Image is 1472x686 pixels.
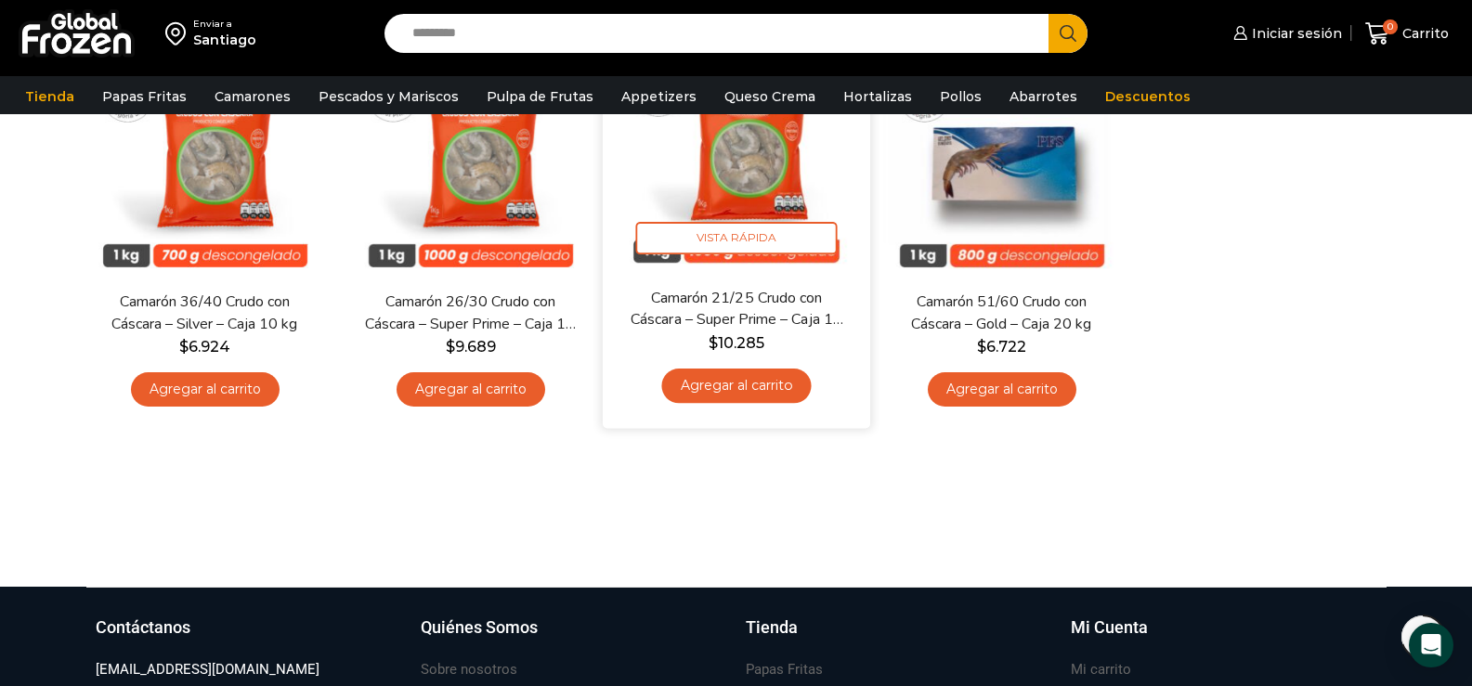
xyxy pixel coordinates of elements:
[193,31,256,49] div: Santiago
[628,288,843,331] a: Camarón 21/25 Crudo con Cáscara – Super Prime – Caja 10 kg
[309,79,468,114] a: Pescados y Mariscos
[131,372,280,407] a: Agregar al carrito: “Camarón 36/40 Crudo con Cáscara - Silver - Caja 10 kg”
[421,615,727,658] a: Quiénes Somos
[96,615,190,640] h3: Contáctanos
[1247,24,1342,43] span: Iniciar sesión
[612,79,706,114] a: Appetizers
[1361,12,1453,56] a: 0 Carrito
[165,18,193,49] img: address-field-icon.svg
[446,338,455,356] span: $
[1071,657,1131,682] a: Mi carrito
[93,79,196,114] a: Papas Fritas
[635,222,837,254] span: Vista Rápida
[96,657,319,682] a: [EMAIL_ADDRESS][DOMAIN_NAME]
[1049,14,1088,53] button: Search button
[397,372,545,407] a: Agregar al carrito: “Camarón 26/30 Crudo con Cáscara - Super Prime - Caja 10 kg”
[205,79,300,114] a: Camarones
[894,291,1108,334] a: Camarón 51/60 Crudo con Cáscara – Gold – Caja 20 kg
[96,660,319,680] h3: [EMAIL_ADDRESS][DOMAIN_NAME]
[179,338,189,356] span: $
[977,338,986,356] span: $
[477,79,603,114] a: Pulpa de Frutas
[1229,15,1342,52] a: Iniciar sesión
[446,338,496,356] bdi: 9.689
[928,372,1076,407] a: Agregar al carrito: “Camarón 51/60 Crudo con Cáscara - Gold - Caja 20 kg”
[977,338,1026,356] bdi: 6.722
[1383,19,1398,34] span: 0
[1096,79,1200,114] a: Descuentos
[834,79,921,114] a: Hortalizas
[1409,623,1453,667] div: Open Intercom Messenger
[363,291,577,334] a: Camarón 26/30 Crudo con Cáscara – Super Prime – Caja 10 kg
[96,615,402,658] a: Contáctanos
[1398,24,1449,43] span: Carrito
[746,615,798,640] h3: Tienda
[708,334,717,352] span: $
[746,660,823,680] h3: Papas Fritas
[1000,79,1087,114] a: Abarrotes
[746,657,823,682] a: Papas Fritas
[931,79,991,114] a: Pollos
[708,334,763,352] bdi: 10.285
[661,369,811,403] a: Agregar al carrito: “Camarón 21/25 Crudo con Cáscara - Super Prime - Caja 10 kg”
[715,79,825,114] a: Queso Crema
[179,338,230,356] bdi: 6.924
[1071,660,1131,680] h3: Mi carrito
[193,18,256,31] div: Enviar a
[1071,615,1377,658] a: Mi Cuenta
[421,660,517,680] h3: Sobre nosotros
[746,615,1052,658] a: Tienda
[1071,615,1148,640] h3: Mi Cuenta
[98,291,311,334] a: Camarón 36/40 Crudo con Cáscara – Silver – Caja 10 kg
[421,657,517,682] a: Sobre nosotros
[421,615,538,640] h3: Quiénes Somos
[16,79,84,114] a: Tienda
